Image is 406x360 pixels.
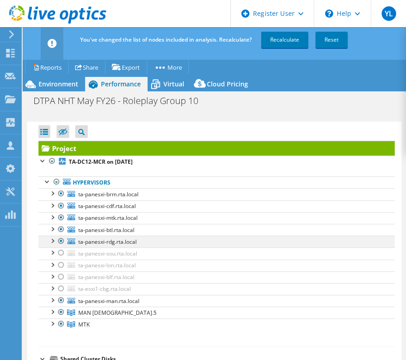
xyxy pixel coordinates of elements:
[78,238,137,246] span: ta-panesxi-rdg.rta.local
[382,6,396,21] span: YL
[38,212,395,224] a: ta-panesxi-mtk.rta.local
[78,190,139,198] span: ta-panesxi-brm.rta.local
[261,32,308,48] a: Recalculate
[29,96,212,106] h1: DTPA NHT May FY26 - Roleplay Group 10
[38,247,395,259] a: ta-panesxi-sou.rta.local
[38,260,395,271] a: ta-panesxi-lon.rta.local
[38,283,395,295] a: ta-esxi1-cbg.rta.local
[38,307,395,318] a: MAN 6.5
[38,318,395,330] a: MTK
[25,60,69,74] a: Reports
[78,321,90,328] span: MTK
[147,60,189,74] a: More
[38,80,78,88] span: Environment
[78,214,138,222] span: ta-panesxi-mtk.rta.local
[38,200,395,212] a: ta-panesxi-cdf.rta.local
[78,202,136,210] span: ta-panesxi-cdf.rta.local
[80,36,252,43] span: You've changed the list of nodes included in analysis. Recalculate?
[69,158,133,166] b: TA-DC12-MCR on [DATE]
[38,295,395,307] a: ta-panesxi-man.rta.local
[325,9,333,18] svg: \n
[315,32,348,48] a: Reset
[105,60,147,74] a: Export
[207,80,248,88] span: Cloud Pricing
[78,261,136,269] span: ta-panesxi-lon.rta.local
[78,273,134,281] span: ta-panesxi-blf.rta.local
[68,60,105,74] a: Share
[163,80,184,88] span: Virtual
[101,80,141,88] span: Performance
[38,236,395,247] a: ta-panesxi-rdg.rta.local
[78,297,139,305] span: ta-panesxi-man.rta.local
[78,250,137,257] span: ta-panesxi-sou.rta.local
[38,271,395,283] a: ta-panesxi-blf.rta.local
[38,176,395,188] a: Hypervisors
[38,224,395,236] a: ta-panesxi-btl.rta.local
[38,188,395,200] a: ta-panesxi-brm.rta.local
[78,285,131,293] span: ta-esxi1-cbg.rta.local
[38,156,395,167] a: TA-DC12-MCR on [DATE]
[78,309,157,317] span: MAN [DEMOGRAPHIC_DATA].5
[38,141,395,156] a: Project
[78,226,134,234] span: ta-panesxi-btl.rta.local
